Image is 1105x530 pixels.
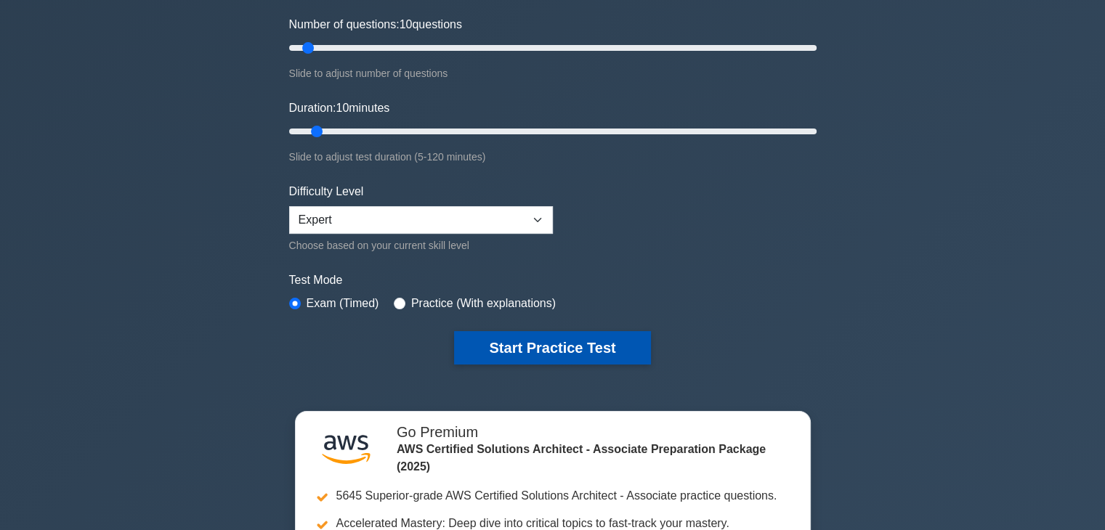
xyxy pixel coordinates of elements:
[289,65,817,82] div: Slide to adjust number of questions
[289,16,462,33] label: Number of questions: questions
[400,18,413,30] span: 10
[454,331,650,364] button: Start Practice Test
[289,183,364,200] label: Difficulty Level
[336,102,349,114] span: 10
[307,295,379,312] label: Exam (Timed)
[289,148,817,166] div: Slide to adjust test duration (5-120 minutes)
[289,99,390,117] label: Duration: minutes
[289,272,817,289] label: Test Mode
[289,237,553,254] div: Choose based on your current skill level
[411,295,556,312] label: Practice (With explanations)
